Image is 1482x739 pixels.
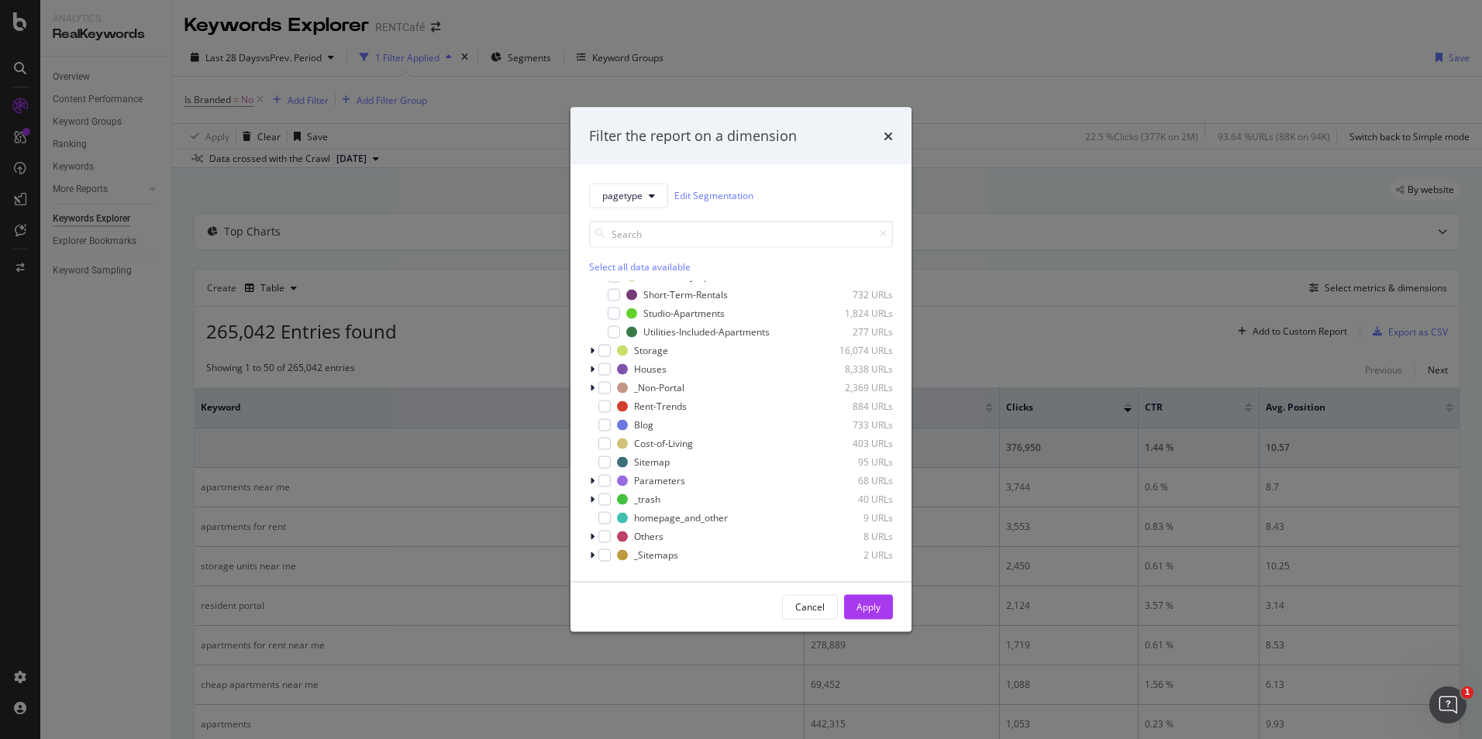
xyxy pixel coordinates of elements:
[634,437,693,450] div: Cost-of-Living
[1461,686,1473,699] span: 1
[634,474,685,487] div: Parameters
[884,126,893,146] div: times
[643,288,728,301] div: Short-Term-Rentals
[589,260,893,273] div: Select all data available
[817,400,893,413] div: 884 URLs
[634,530,663,543] div: Others
[817,455,893,469] div: 95 URLs
[643,307,725,320] div: Studio-Apartments
[634,418,653,431] div: Blog
[589,220,893,247] input: Search
[602,189,643,202] span: pagetype
[817,381,893,394] div: 2,369 URLs
[634,363,667,376] div: Houses
[817,548,893,562] div: 2 URLs
[844,594,893,619] button: Apply
[817,493,893,506] div: 40 URLs
[634,344,668,357] div: Storage
[817,288,893,301] div: 732 URLs
[817,474,893,487] div: 68 URLs
[634,455,670,469] div: Sitemap
[570,108,912,632] div: modal
[817,307,893,320] div: 1,824 URLs
[634,548,678,562] div: _Sitemaps
[817,437,893,450] div: 403 URLs
[817,325,893,339] div: 277 URLs
[817,344,893,357] div: 16,074 URLs
[674,187,753,204] a: Edit Segmentation
[634,381,684,394] div: _Non-Portal
[817,511,893,524] div: 9 URLs
[817,418,893,431] div: 733 URLs
[589,126,797,146] div: Filter the report on a dimension
[782,594,838,619] button: Cancel
[634,493,660,506] div: _trash
[634,400,687,413] div: Rent-Trends
[856,600,881,614] div: Apply
[634,511,728,524] div: homepage_and_other
[817,363,893,376] div: 8,338 URLs
[795,600,825,614] div: Cancel
[589,183,668,208] button: pagetype
[643,325,770,339] div: Utilities-Included-Apartments
[817,530,893,543] div: 8 URLs
[1429,686,1466,724] iframe: Intercom live chat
